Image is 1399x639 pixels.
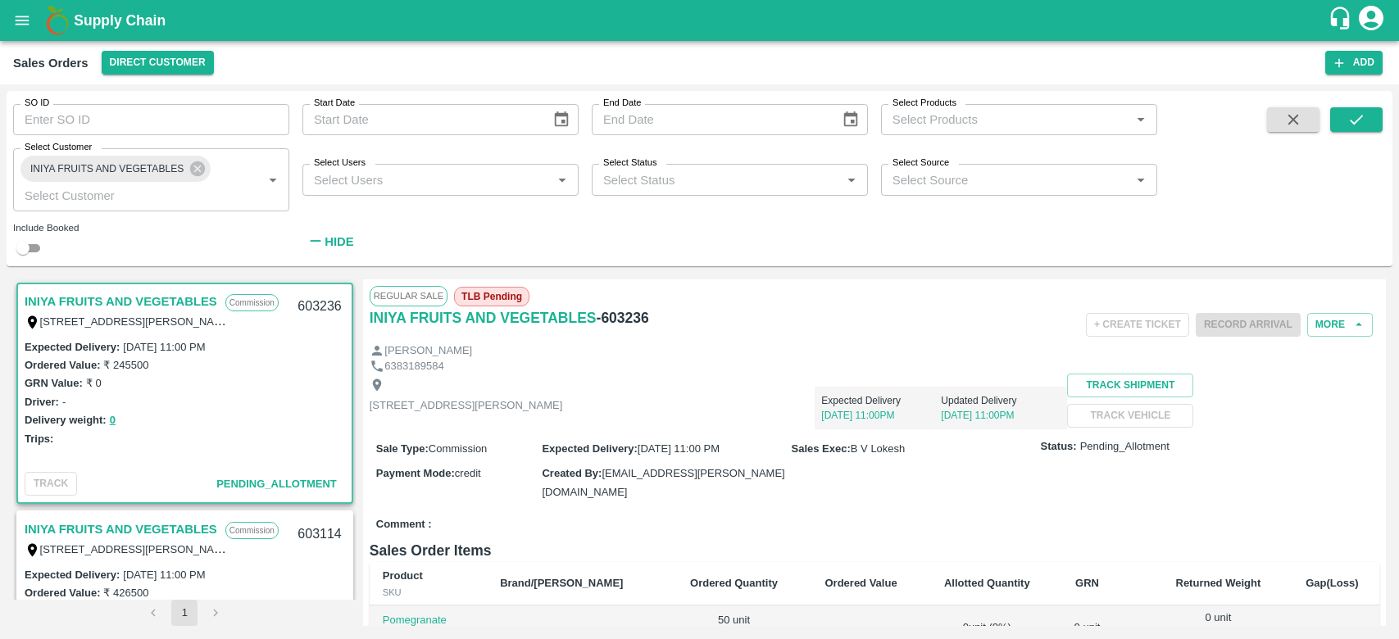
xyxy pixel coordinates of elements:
[1328,6,1356,35] div: customer-support
[383,569,423,582] b: Product
[638,442,720,455] span: [DATE] 11:00 PM
[25,519,217,540] a: INIYA FRUITS AND VEGETABLES
[102,51,214,75] button: Select DC
[1307,313,1373,337] button: More
[893,97,956,110] label: Select Products
[74,12,166,29] b: Supply Chain
[314,156,366,170] label: Select Users
[824,577,897,589] b: Ordered Value
[542,467,784,497] span: [EMAIL_ADDRESS][PERSON_NAME][DOMAIN_NAME]
[429,442,488,455] span: Commission
[25,433,53,445] label: Trips:
[1196,317,1301,330] span: Please dispatch the trip before ending
[25,396,59,408] label: Driver:
[225,294,279,311] p: Commission
[542,467,602,479] label: Created By :
[851,442,906,455] span: B V Lokesh
[13,220,289,235] div: Include Booked
[123,569,205,581] label: [DATE] 11:00 PM
[25,97,49,110] label: SO ID
[1041,439,1077,455] label: Status:
[3,2,41,39] button: open drawer
[20,156,211,182] div: INIYA FRUITS AND VEGETABLES
[25,141,92,154] label: Select Customer
[384,343,472,359] p: [PERSON_NAME]
[384,359,443,374] p: 6383189584
[216,478,337,490] span: Pending_Allotment
[288,515,351,554] div: 603114
[1067,374,1193,397] button: Track Shipment
[370,539,1379,562] h6: Sales Order Items
[20,161,193,178] span: INIYA FRUITS AND VEGETABLES
[792,442,851,455] label: Sales Exec :
[40,542,234,555] label: [STREET_ADDRESS][PERSON_NAME]
[1130,170,1151,191] button: Open
[40,315,234,328] label: [STREET_ADDRESS][PERSON_NAME]
[123,341,205,353] label: [DATE] 11:00 PM
[41,4,74,37] img: logo
[821,408,941,423] p: [DATE] 11:00PM
[13,104,289,135] input: Enter SO ID
[86,377,102,389] label: ₹ 0
[25,359,100,371] label: Ordered Value:
[103,587,148,599] label: ₹ 426500
[288,288,351,326] div: 603236
[302,228,358,256] button: Hide
[552,170,573,191] button: Open
[110,411,116,430] button: 0
[941,393,1061,408] p: Updated Delivery
[597,169,836,190] input: Select Status
[690,577,778,589] b: Ordered Quantity
[383,585,474,600] div: SKU
[886,169,1125,190] input: Select Source
[13,52,89,74] div: Sales Orders
[314,97,355,110] label: Start Date
[25,414,107,426] label: Delivery weight:
[25,377,83,389] label: GRN Value:
[1080,439,1170,455] span: Pending_Allotment
[302,104,539,135] input: Start Date
[500,577,623,589] b: Brand/[PERSON_NAME]
[25,587,100,599] label: Ordered Value:
[1356,3,1386,38] div: account of current user
[376,517,432,532] label: Comment :
[1176,577,1261,589] b: Returned Weight
[1130,109,1151,130] button: Open
[597,306,649,329] h6: - 603236
[370,306,597,329] a: INIYA FRUITS AND VEGETABLES
[376,467,455,479] label: Payment Mode :
[835,104,866,135] button: Choose date
[103,359,148,371] label: ₹ 245500
[944,577,1030,589] b: Allotted Quantity
[603,156,657,170] label: Select Status
[74,9,1328,32] a: Supply Chain
[225,522,279,539] p: Commission
[1306,577,1358,589] b: Gap(Loss)
[138,600,231,626] nav: pagination navigation
[592,104,829,135] input: End Date
[941,408,1061,423] p: [DATE] 11:00PM
[454,287,529,306] span: TLB Pending
[25,341,120,353] label: Expected Delivery :
[542,442,637,455] label: Expected Delivery :
[171,600,198,626] button: page 1
[370,398,563,414] p: [STREET_ADDRESS][PERSON_NAME]
[25,569,120,581] label: Expected Delivery :
[603,97,641,110] label: End Date
[886,109,1125,130] input: Select Products
[25,291,217,312] a: INIYA FRUITS AND VEGETABLES
[262,170,284,191] button: Open
[307,169,547,190] input: Select Users
[546,104,577,135] button: Choose date
[1075,577,1099,589] b: GRN
[62,396,66,408] label: -
[370,286,447,306] span: Regular Sale
[325,235,353,248] strong: Hide
[893,156,949,170] label: Select Source
[18,184,236,206] input: Select Customer
[455,467,481,479] span: credit
[383,613,474,628] p: Pomegranate
[376,442,429,455] label: Sale Type :
[1325,51,1383,75] button: Add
